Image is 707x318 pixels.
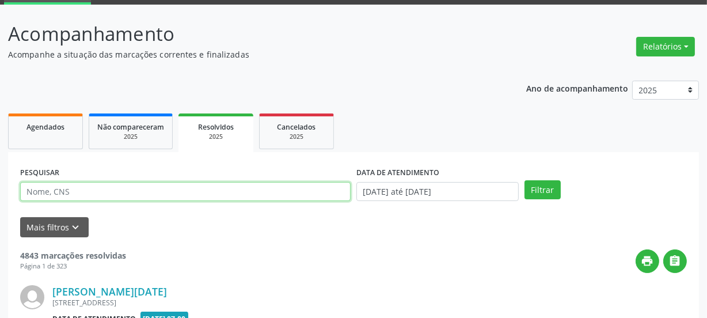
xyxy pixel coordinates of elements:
input: Selecione um intervalo [356,182,519,202]
button: Filtrar [524,180,561,200]
button: Relatórios [636,37,695,56]
a: [PERSON_NAME][DATE] [52,285,167,298]
div: 2025 [268,132,325,141]
i:  [669,255,682,267]
div: 2025 [97,132,164,141]
p: Acompanhe a situação das marcações correntes e finalizadas [8,48,492,60]
label: DATA DE ATENDIMENTO [356,164,439,182]
label: PESQUISAR [20,164,59,182]
strong: 4843 marcações resolvidas [20,250,126,261]
button:  [663,249,687,273]
input: Nome, CNS [20,182,351,202]
span: Agendados [26,122,64,132]
div: 2025 [187,132,245,141]
span: Não compareceram [97,122,164,132]
p: Ano de acompanhamento [526,81,628,95]
div: [STREET_ADDRESS] [52,298,687,308]
button: print [636,249,659,273]
p: Acompanhamento [8,20,492,48]
i: keyboard_arrow_down [70,221,82,234]
i: print [641,255,654,267]
button: Mais filtroskeyboard_arrow_down [20,217,89,237]
span: Resolvidos [198,122,234,132]
span: Cancelados [278,122,316,132]
div: Página 1 de 323 [20,262,126,271]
